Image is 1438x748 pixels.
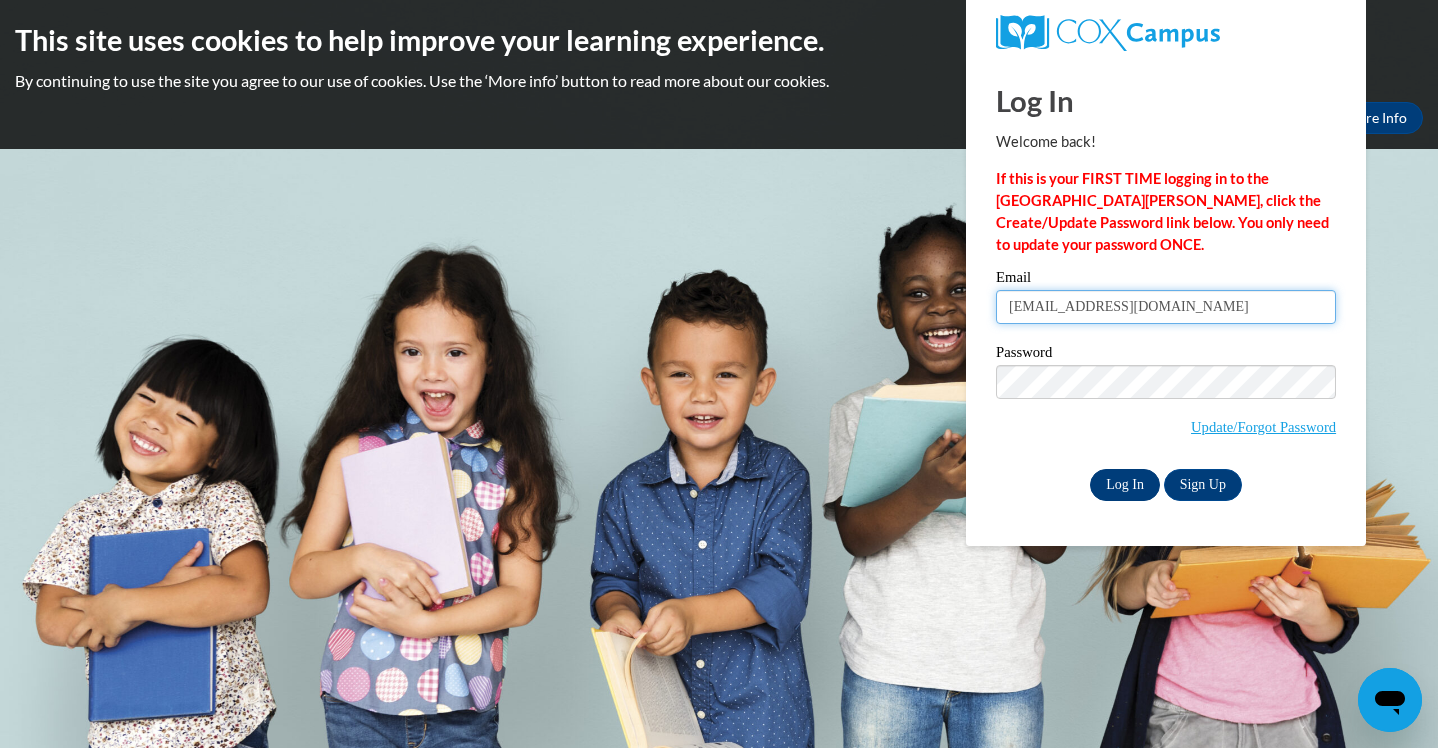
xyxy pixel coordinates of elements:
a: Update/Forgot Password [1191,419,1336,435]
h1: Log In [996,80,1336,121]
h2: This site uses cookies to help improve your learning experience. [15,20,1423,60]
a: More Info [1329,102,1423,134]
a: Sign Up [1164,469,1242,501]
input: Log In [1090,469,1160,501]
label: Email [996,270,1336,290]
img: COX Campus [996,15,1220,51]
a: COX Campus [996,15,1336,51]
iframe: Button to launch messaging window [1358,668,1422,732]
strong: If this is your FIRST TIME logging in to the [GEOGRAPHIC_DATA][PERSON_NAME], click the Create/Upd... [996,170,1329,253]
label: Password [996,345,1336,365]
p: Welcome back! [996,131,1336,153]
p: By continuing to use the site you agree to our use of cookies. Use the ‘More info’ button to read... [15,70,1423,92]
